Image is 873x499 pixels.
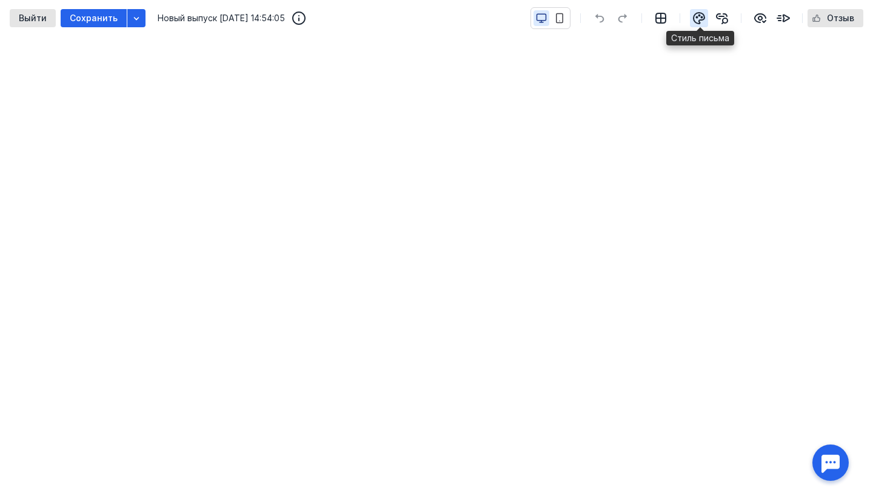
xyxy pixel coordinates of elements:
button: Выйти [10,9,56,27]
span: Отзыв [827,13,854,24]
button: Отзыв [808,9,863,27]
span: Стиль письма [671,32,729,44]
span: Сохранить [70,13,118,24]
span: Выйти [19,13,47,24]
button: Сохранить [61,9,127,27]
span: Новый выпуск [DATE] 14:54:05 [158,12,285,24]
